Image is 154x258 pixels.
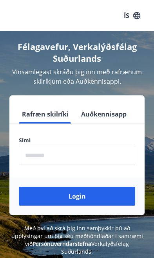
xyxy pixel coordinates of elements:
[19,136,135,144] label: Sími
[12,68,142,86] span: Vinsamlegast skráðu þig inn með rafrænum skilríkjum eða Auðkennisappi.
[19,187,135,206] button: Login
[120,9,145,23] button: ÍS
[9,41,145,64] h4: Félagavefur, Verkalýðsfélag Suðurlands
[78,105,130,124] button: Auðkennisapp
[19,105,72,124] button: Rafræn skilríki
[33,240,91,247] a: Persónuverndarstefna
[11,224,143,255] span: Með því að skrá þig inn samþykkir þú að upplýsingar um þig séu meðhöndlaðar í samræmi við Verkalý...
